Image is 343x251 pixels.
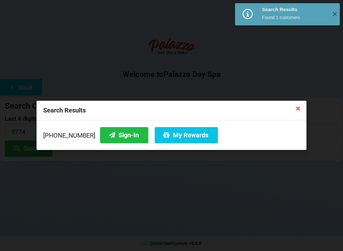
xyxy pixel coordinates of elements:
div: Search Results [262,6,327,13]
div: Search Results [37,101,306,120]
button: Sign-In [100,127,148,143]
div: Found 1 customers [262,14,327,21]
button: My Rewards [155,127,218,143]
div: [PHONE_NUMBER] [43,127,300,143]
